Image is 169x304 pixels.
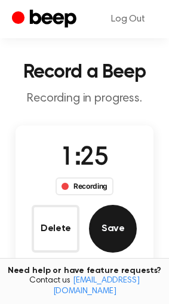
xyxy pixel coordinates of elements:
[89,205,137,253] button: Save Audio Record
[32,205,79,253] button: Delete Audio Record
[12,8,79,31] a: Beep
[60,146,108,171] span: 1:25
[10,63,159,82] h1: Record a Beep
[10,91,159,106] p: Recording in progress.
[99,5,157,33] a: Log Out
[53,277,140,296] a: [EMAIL_ADDRESS][DOMAIN_NAME]
[7,276,162,297] span: Contact us
[56,177,113,195] div: Recording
